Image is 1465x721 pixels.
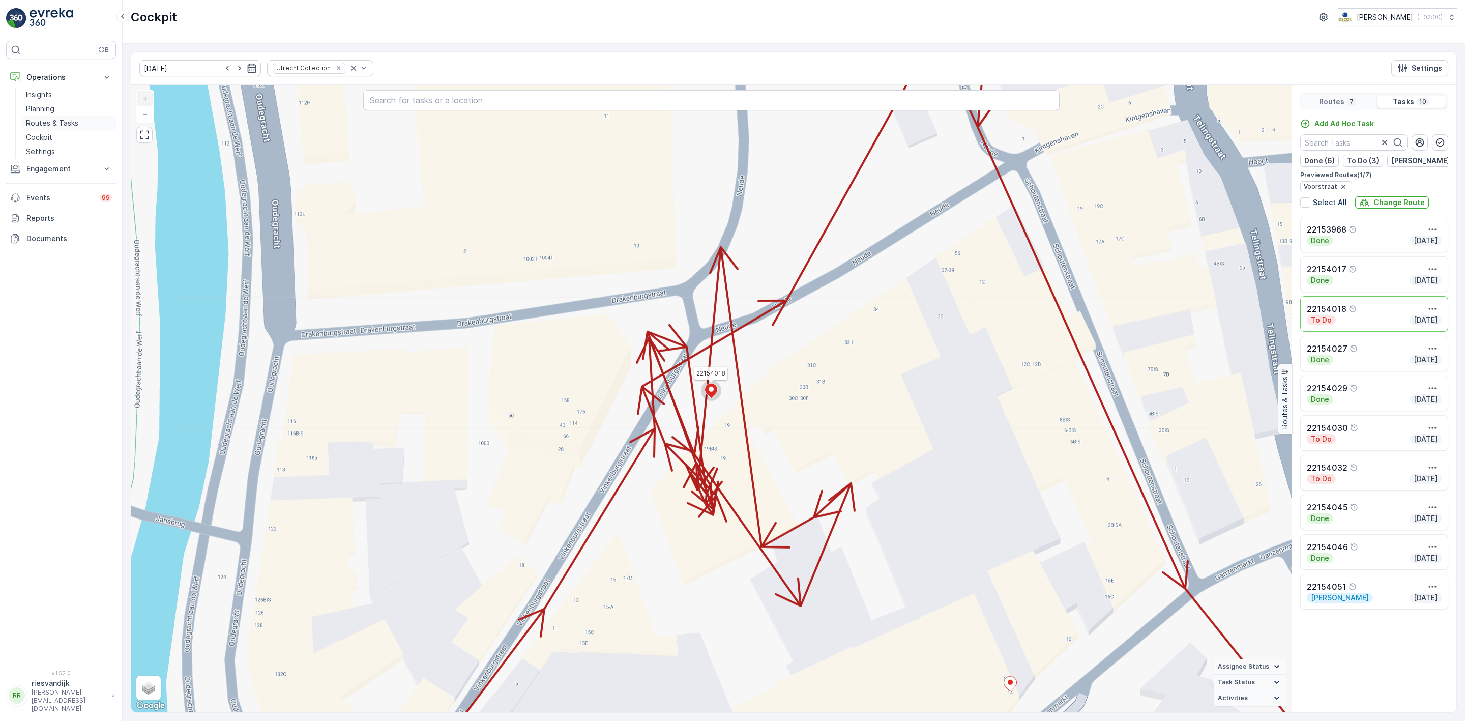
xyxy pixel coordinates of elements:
p: [DATE] [1413,474,1439,484]
div: Help Tooltip Icon [1350,424,1358,432]
p: Done [1310,236,1330,246]
p: ( +02:00 ) [1417,13,1443,21]
p: [DATE] [1413,275,1439,285]
p: Routes [1319,97,1344,107]
a: Settings [22,145,116,159]
button: Change Route [1355,196,1429,209]
div: RR [9,687,25,704]
img: Google [134,699,167,712]
p: 22154018 [1307,303,1346,315]
p: Cockpit [26,132,52,142]
p: Done (6) [1304,156,1335,166]
a: Cockpit [22,130,116,145]
span: + [143,94,148,103]
div: Help Tooltip Icon [1350,384,1358,392]
a: Insights [22,88,116,102]
button: To Do (3) [1343,155,1383,167]
p: [DATE] [1413,355,1439,365]
p: Routes & Tasks [1280,377,1290,429]
p: Done [1310,394,1330,405]
div: Help Tooltip Icon [1349,225,1357,234]
button: [PERSON_NAME](+02:00) [1338,8,1457,26]
div: Remove Utrecht Collection [333,64,344,72]
p: Documents [26,234,112,244]
p: [DATE] [1413,434,1439,444]
p: 99 [102,194,110,202]
p: Operations [26,72,96,82]
p: 22154030 [1307,422,1348,434]
div: Help Tooltip Icon [1350,344,1358,353]
div: Help Tooltip Icon [1350,464,1358,472]
p: [PERSON_NAME] [1310,593,1370,603]
a: Documents [6,228,116,249]
span: v 1.52.0 [6,670,116,676]
img: logo [6,8,26,28]
p: Settings [26,147,55,157]
p: 7 [1349,98,1355,106]
p: [PERSON_NAME][EMAIL_ADDRESS][DOMAIN_NAME] [32,688,107,713]
p: Routes & Tasks [26,118,78,128]
input: Search Tasks [1300,134,1408,151]
input: dd/mm/yyyy [139,60,261,76]
p: Done [1310,275,1330,285]
a: Layers [137,677,160,699]
p: To Do [1310,434,1333,444]
a: Zoom Out [137,106,153,122]
div: Help Tooltip Icon [1349,265,1357,273]
button: RRriesvandijk[PERSON_NAME][EMAIL_ADDRESS][DOMAIN_NAME] [6,678,116,713]
a: Planning [22,102,116,116]
p: [DATE] [1413,315,1439,325]
p: To Do [1310,315,1333,325]
p: Reports [26,213,112,223]
p: [DATE] [1413,513,1439,524]
a: Zoom In [137,91,153,106]
span: Assignee Status [1218,662,1269,671]
span: Voorstraat [1304,183,1337,191]
p: Add Ad Hoc Task [1314,119,1374,129]
p: Done [1310,513,1330,524]
p: [DATE] [1413,394,1439,405]
p: Tasks [1393,97,1414,107]
p: 22154045 [1307,501,1348,513]
a: Events99 [6,188,116,208]
div: Help Tooltip Icon [1350,503,1358,511]
a: Routes & Tasks [22,116,116,130]
p: To Do (3) [1347,156,1379,166]
a: Add Ad Hoc Task [1300,119,1374,129]
a: Reports [6,208,116,228]
p: [PERSON_NAME] (1) [1391,156,1460,166]
p: [DATE] [1413,553,1439,563]
img: basis-logo_rgb2x.png [1338,12,1353,23]
div: Help Tooltip Icon [1349,305,1357,313]
p: 22153968 [1307,223,1346,236]
p: Events [26,193,94,203]
p: Insights [26,90,52,100]
div: Utrecht Collection [273,63,332,73]
span: Task Status [1218,678,1255,686]
p: Previewed Routes ( 1 / 7 ) [1300,171,1448,179]
p: Done [1310,553,1330,563]
p: Settings [1412,63,1442,73]
p: Done [1310,355,1330,365]
button: Engagement [6,159,116,179]
p: [DATE] [1413,236,1439,246]
p: Engagement [26,164,96,174]
img: logo_light-DOdMpM7g.png [30,8,73,28]
summary: Task Status [1214,675,1286,690]
p: [DATE] [1413,593,1439,603]
summary: Activities [1214,690,1286,706]
summary: Assignee Status [1214,659,1286,675]
p: Change Route [1373,197,1425,208]
p: Select All [1313,197,1347,208]
p: 22154051 [1307,581,1346,593]
button: Operations [6,67,116,88]
p: To Do [1310,474,1333,484]
button: [PERSON_NAME] (1) [1387,155,1464,167]
p: 22154017 [1307,263,1346,275]
p: 22154027 [1307,342,1347,355]
span: − [143,109,148,118]
p: 22154046 [1307,541,1348,553]
p: Cockpit [131,9,177,25]
p: [PERSON_NAME] [1357,12,1413,22]
input: Search for tasks or a location [363,90,1060,110]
